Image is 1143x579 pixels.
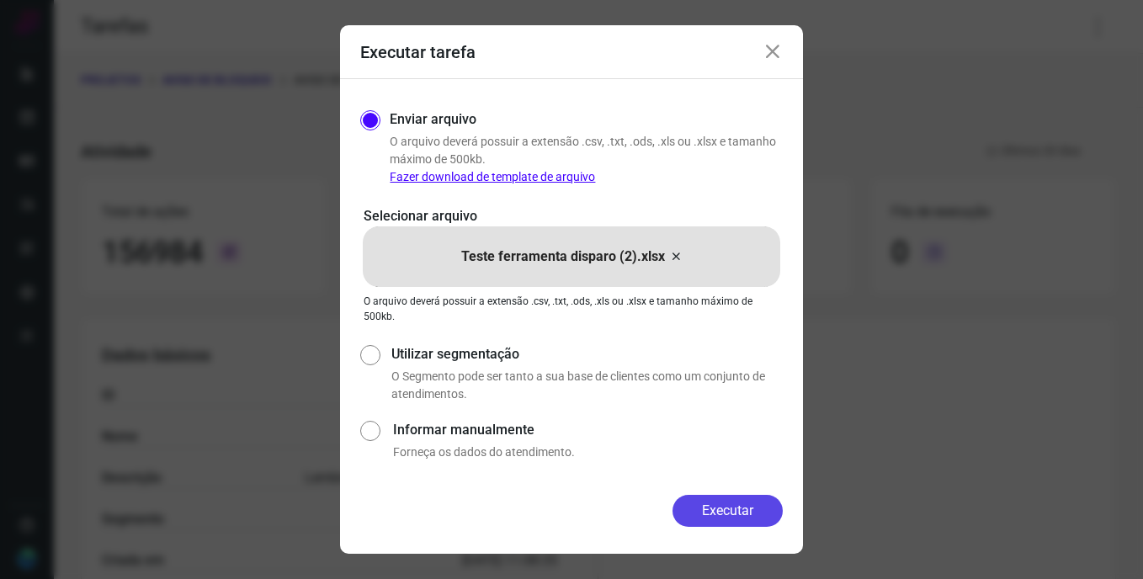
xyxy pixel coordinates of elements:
label: Enviar arquivo [390,109,476,130]
p: O arquivo deverá possuir a extensão .csv, .txt, .ods, .xls ou .xlsx e tamanho máximo de 500kb. [364,294,779,324]
label: Informar manualmente [393,420,783,440]
p: O arquivo deverá possuir a extensão .csv, .txt, .ods, .xls ou .xlsx e tamanho máximo de 500kb. [390,133,783,186]
p: Forneça os dados do atendimento. [393,444,783,461]
button: Executar [673,495,783,527]
p: Selecionar arquivo [364,206,779,226]
label: Utilizar segmentação [391,344,783,364]
p: Teste ferramenta disparo (2).xlsx [461,247,665,267]
p: O Segmento pode ser tanto a sua base de clientes como um conjunto de atendimentos. [391,368,783,403]
a: Fazer download de template de arquivo [390,170,595,183]
h3: Executar tarefa [360,42,476,62]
